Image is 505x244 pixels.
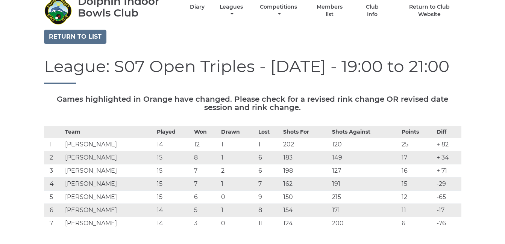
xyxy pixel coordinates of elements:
[330,204,400,217] td: 171
[435,151,461,164] td: + 34
[219,191,256,204] td: 0
[435,164,461,178] td: + 71
[192,191,220,204] td: 6
[219,138,256,151] td: 1
[397,3,461,18] a: Return to Club Website
[330,178,400,191] td: 191
[190,3,205,11] a: Diary
[256,151,281,164] td: 6
[400,138,434,151] td: 25
[400,126,434,138] th: Points
[218,3,245,18] a: Leagues
[219,178,256,191] td: 1
[192,164,220,178] td: 7
[219,204,256,217] td: 1
[435,126,461,138] th: Diff
[192,204,220,217] td: 5
[63,164,155,178] td: [PERSON_NAME]
[435,178,461,191] td: -29
[63,178,155,191] td: [PERSON_NAME]
[155,126,192,138] th: Played
[44,95,461,111] h5: Games highlighted in Orange have changed. Please check for a revised rink change OR revised date ...
[63,126,155,138] th: Team
[63,217,155,230] td: [PERSON_NAME]
[63,204,155,217] td: [PERSON_NAME]
[281,204,330,217] td: 154
[281,151,330,164] td: 183
[44,217,63,230] td: 7
[281,138,330,151] td: 202
[219,217,256,230] td: 0
[192,178,220,191] td: 7
[44,178,63,191] td: 4
[312,3,347,18] a: Members list
[400,204,434,217] td: 11
[192,126,220,138] th: Won
[360,3,385,18] a: Club Info
[281,126,330,138] th: Shots For
[400,164,434,178] td: 16
[281,178,330,191] td: 162
[219,164,256,178] td: 2
[155,204,192,217] td: 14
[435,204,461,217] td: -17
[219,126,256,138] th: Drawn
[44,151,63,164] td: 2
[155,151,192,164] td: 15
[256,164,281,178] td: 6
[400,191,434,204] td: 12
[435,217,461,230] td: -76
[44,164,63,178] td: 3
[155,191,192,204] td: 15
[256,178,281,191] td: 7
[281,191,330,204] td: 150
[63,191,155,204] td: [PERSON_NAME]
[63,151,155,164] td: [PERSON_NAME]
[330,191,400,204] td: 215
[330,164,400,178] td: 127
[155,217,192,230] td: 14
[330,151,400,164] td: 149
[330,138,400,151] td: 120
[44,191,63,204] td: 5
[219,151,256,164] td: 1
[281,217,330,230] td: 124
[256,191,281,204] td: 9
[44,204,63,217] td: 6
[256,138,281,151] td: 1
[330,217,400,230] td: 200
[192,138,220,151] td: 12
[155,164,192,178] td: 15
[400,217,434,230] td: 6
[435,191,461,204] td: -65
[258,3,299,18] a: Competitions
[256,126,281,138] th: Lost
[400,178,434,191] td: 15
[44,57,461,84] h1: League: S07 Open Triples - [DATE] - 19:00 to 21:00
[281,164,330,178] td: 198
[155,178,192,191] td: 15
[155,138,192,151] td: 14
[192,217,220,230] td: 3
[256,217,281,230] td: 11
[63,138,155,151] td: [PERSON_NAME]
[256,204,281,217] td: 8
[435,138,461,151] td: + 82
[44,138,63,151] td: 1
[330,126,400,138] th: Shots Against
[44,30,106,44] a: Return to list
[400,151,434,164] td: 17
[192,151,220,164] td: 8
